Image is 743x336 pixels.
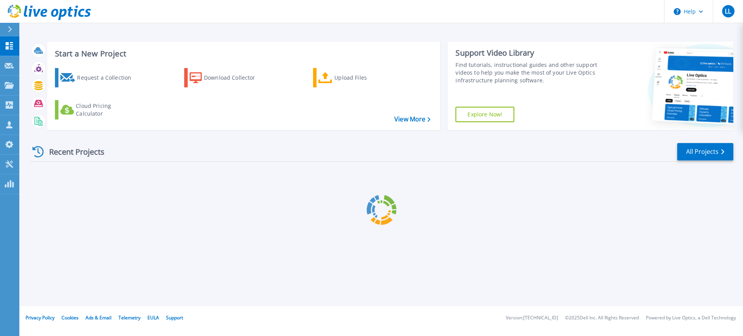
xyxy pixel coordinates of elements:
[62,314,79,321] a: Cookies
[455,61,601,84] div: Find tutorials, instructional guides and other support videos to help you make the most of your L...
[147,314,159,321] a: EULA
[184,68,270,87] a: Download Collector
[334,70,396,85] div: Upload Files
[204,70,266,85] div: Download Collector
[77,70,139,85] div: Request a Collection
[118,314,140,321] a: Telemetry
[394,116,430,123] a: View More
[55,100,141,119] a: Cloud Pricing Calculator
[455,48,601,58] div: Support Video Library
[86,314,111,321] a: Ads & Email
[55,49,430,58] h3: Start a New Project
[26,314,55,321] a: Privacy Policy
[646,316,736,321] li: Powered by Live Optics, a Dell Technology
[313,68,399,87] a: Upload Files
[506,316,558,321] li: Version: [TECHNICAL_ID]
[76,102,138,118] div: Cloud Pricing Calculator
[565,316,639,321] li: © 2025 Dell Inc. All Rights Reserved
[677,143,733,160] a: All Projects
[455,107,514,122] a: Explore Now!
[725,8,731,14] span: LL
[30,142,115,161] div: Recent Projects
[166,314,183,321] a: Support
[55,68,141,87] a: Request a Collection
